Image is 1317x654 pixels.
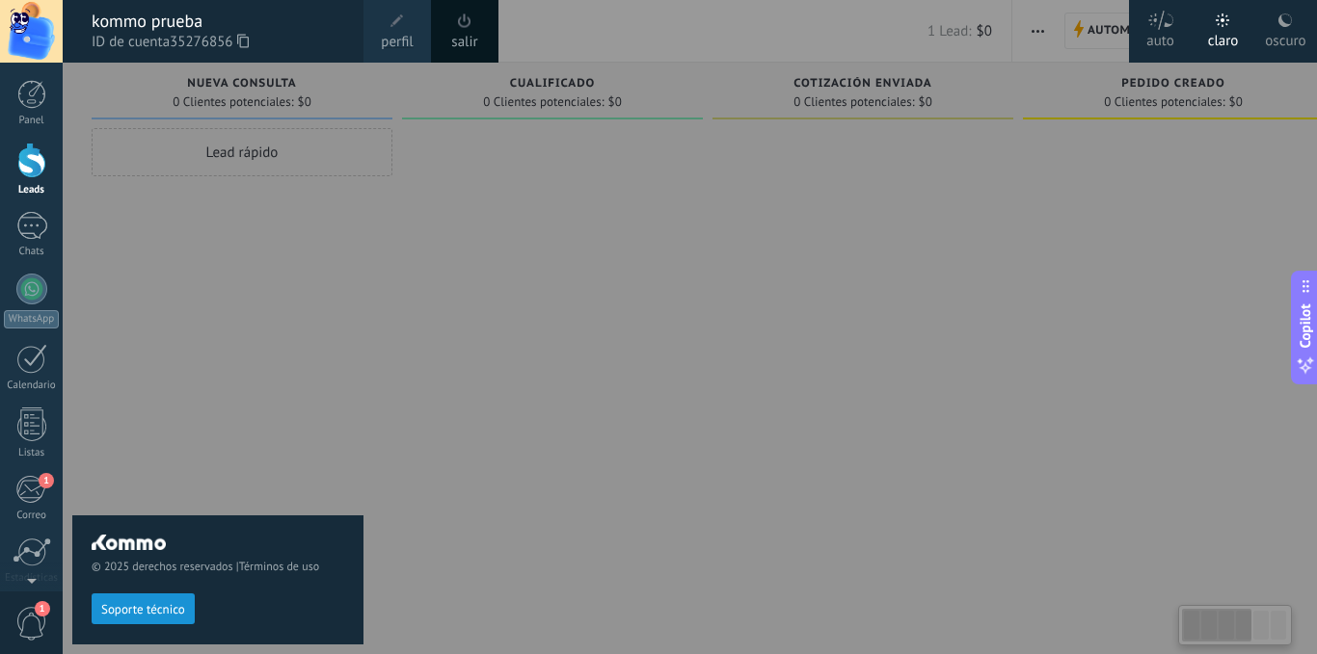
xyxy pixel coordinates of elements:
[381,32,413,53] span: perfil
[101,603,185,616] span: Soporte técnico
[170,32,249,53] span: 35276856
[1265,13,1305,63] div: oscuro
[92,593,195,624] button: Soporte técnico
[1208,13,1239,63] div: claro
[1296,303,1315,348] span: Copilot
[4,379,60,392] div: Calendario
[35,601,50,616] span: 1
[451,32,477,53] a: salir
[92,601,195,615] a: Soporte técnico
[4,246,60,258] div: Chats
[4,510,60,522] div: Correo
[4,310,59,328] div: WhatsApp
[239,560,319,574] a: Términos de uso
[92,32,344,53] span: ID de cuenta
[4,184,60,196] div: Leads
[4,447,60,459] div: Listas
[92,11,344,32] div: kommo prueba
[39,473,54,488] span: 1
[92,560,344,574] span: © 2025 derechos reservados |
[1146,13,1174,63] div: auto
[4,115,60,127] div: Panel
